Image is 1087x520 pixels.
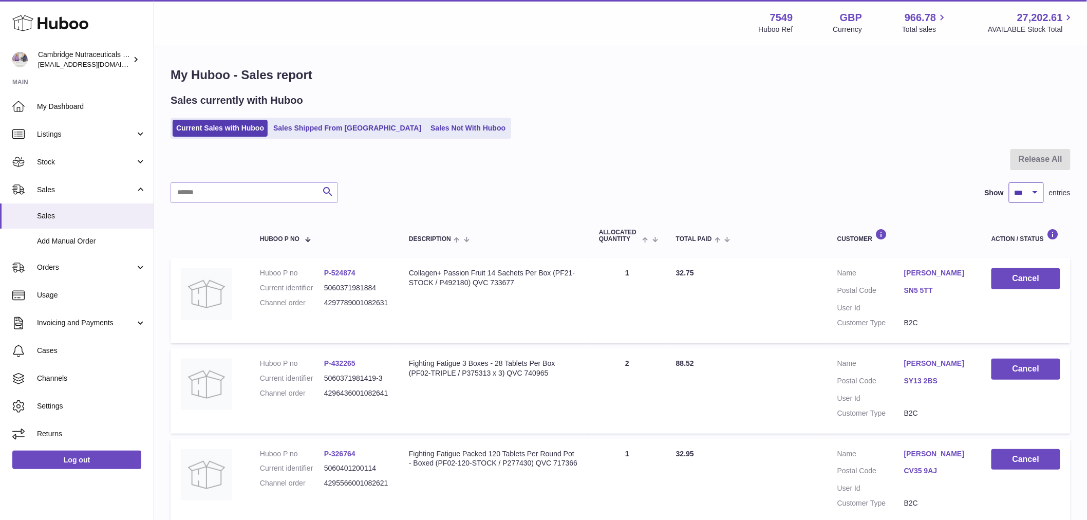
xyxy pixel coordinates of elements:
dt: Customer Type [837,498,904,508]
img: no-photo.jpg [181,268,232,320]
dt: Postal Code [837,286,904,298]
span: Cases [37,346,146,356]
a: 27,202.61 AVAILABLE Stock Total [988,11,1075,34]
span: Invoicing and Payments [37,318,135,328]
a: P-432265 [324,359,355,367]
div: Fighting Fatigue Packed 120 Tablets Per Round Pot - Boxed (PF02-120-STOCK / P277430) QVC 717366 [409,449,578,469]
dt: Name [837,268,904,281]
td: 1 [589,258,666,343]
div: Cambridge Nutraceuticals Ltd [38,50,130,69]
dd: 4296436001082641 [324,388,388,398]
img: no-photo.jpg [181,449,232,500]
button: Cancel [991,268,1060,289]
div: Currency [833,25,863,34]
dd: 5060371981419-3 [324,374,388,383]
span: Returns [37,429,146,439]
img: no-photo.jpg [181,359,232,410]
a: SN5 5TT [904,286,971,295]
dd: 4295566001082621 [324,478,388,488]
dt: Postal Code [837,466,904,478]
div: Fighting Fatigue 3 Boxes - 28 Tablets Per Box (PF02-TRIPLE / P375313 x 3) QVC 740965 [409,359,578,378]
a: Sales Not With Huboo [427,120,509,137]
label: Show [985,188,1004,198]
a: Log out [12,451,141,469]
dt: User Id [837,394,904,403]
dd: B2C [904,408,971,418]
a: P-524874 [324,269,355,277]
span: Total paid [676,236,712,243]
span: Add Manual Order [37,236,146,246]
span: Sales [37,211,146,221]
span: Sales [37,185,135,195]
dt: Name [837,449,904,461]
dt: Current identifier [260,283,324,293]
dt: User Id [837,303,904,313]
div: Customer [837,229,971,243]
span: My Dashboard [37,102,146,112]
dd: 4297789001082631 [324,298,388,308]
dt: Channel order [260,388,324,398]
span: 27,202.61 [1017,11,1063,25]
a: [PERSON_NAME] [904,359,971,368]
dt: Current identifier [260,374,324,383]
span: Listings [37,129,135,139]
a: P-326764 [324,450,355,458]
dt: Channel order [260,478,324,488]
button: Cancel [991,359,1060,380]
dt: Channel order [260,298,324,308]
span: [EMAIL_ADDRESS][DOMAIN_NAME] [38,60,151,68]
span: 966.78 [905,11,936,25]
span: Stock [37,157,135,167]
img: qvc@camnutra.com [12,52,28,67]
span: AVAILABLE Stock Total [988,25,1075,34]
dt: Huboo P no [260,268,324,278]
a: Current Sales with Huboo [173,120,268,137]
div: Huboo Ref [759,25,793,34]
span: entries [1049,188,1071,198]
dd: 5060371981884 [324,283,388,293]
dd: B2C [904,318,971,328]
span: Total sales [902,25,948,34]
dd: B2C [904,498,971,508]
dd: 5060401200114 [324,463,388,473]
a: [PERSON_NAME] [904,449,971,459]
div: Collagen+ Passion Fruit 14 Sachets Per Box (PF21-STOCK / P492180) QVC 733677 [409,268,578,288]
dt: Current identifier [260,463,324,473]
span: Description [409,236,451,243]
span: 32.95 [676,450,694,458]
span: Usage [37,290,146,300]
span: Orders [37,263,135,272]
span: ALLOCATED Quantity [599,229,640,243]
dt: Customer Type [837,318,904,328]
strong: GBP [840,11,862,25]
td: 2 [589,348,666,434]
dt: Huboo P no [260,449,324,459]
dt: Customer Type [837,408,904,418]
span: 88.52 [676,359,694,367]
span: Channels [37,374,146,383]
a: [PERSON_NAME] [904,268,971,278]
dt: Name [837,359,904,371]
span: Huboo P no [260,236,299,243]
a: CV35 9AJ [904,466,971,476]
dt: User Id [837,484,904,493]
strong: 7549 [770,11,793,25]
button: Cancel [991,449,1060,470]
a: SY13 2BS [904,376,971,386]
h2: Sales currently with Huboo [171,94,303,107]
dt: Huboo P no [260,359,324,368]
span: Settings [37,401,146,411]
span: 32.75 [676,269,694,277]
dt: Postal Code [837,376,904,388]
a: 966.78 Total sales [902,11,948,34]
div: Action / Status [991,229,1060,243]
a: Sales Shipped From [GEOGRAPHIC_DATA] [270,120,425,137]
h1: My Huboo - Sales report [171,67,1071,83]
